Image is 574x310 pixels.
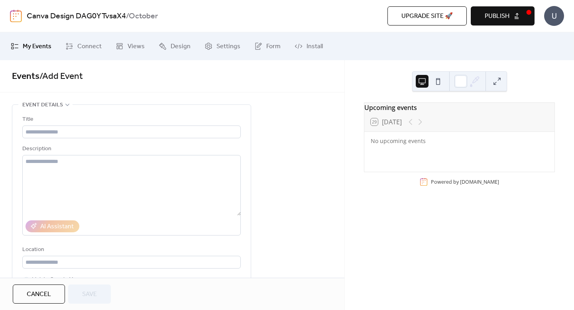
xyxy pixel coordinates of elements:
a: Events [12,68,39,85]
span: Publish [485,12,509,21]
div: Title [22,115,239,124]
span: Install [307,42,323,51]
span: Event details [22,100,63,110]
a: Canva Design DAG0YTvsaX4 [27,9,126,24]
button: Upgrade site 🚀 [387,6,467,26]
a: My Events [5,35,57,57]
a: Connect [59,35,108,57]
img: logo [10,10,22,22]
span: Settings [216,42,240,51]
div: Location [22,245,239,255]
a: Install [289,35,329,57]
span: My Events [23,42,51,51]
b: / [126,9,129,24]
button: Publish [471,6,535,26]
div: Upcoming events [364,103,554,112]
span: Upgrade site 🚀 [401,12,453,21]
span: Link to Google Maps [32,275,82,284]
div: No upcoming events [371,137,548,145]
a: Views [110,35,151,57]
a: Design [153,35,197,57]
div: U [544,6,564,26]
span: Form [266,42,281,51]
span: Design [171,42,191,51]
b: October [129,9,158,24]
button: Cancel [13,284,65,304]
span: Cancel [27,290,51,299]
div: Description [22,144,239,154]
span: / Add Event [39,68,83,85]
span: Views [128,42,145,51]
span: Connect [77,42,102,51]
a: Settings [199,35,246,57]
div: Powered by [431,179,499,185]
a: Form [248,35,287,57]
a: [DOMAIN_NAME] [460,179,499,185]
